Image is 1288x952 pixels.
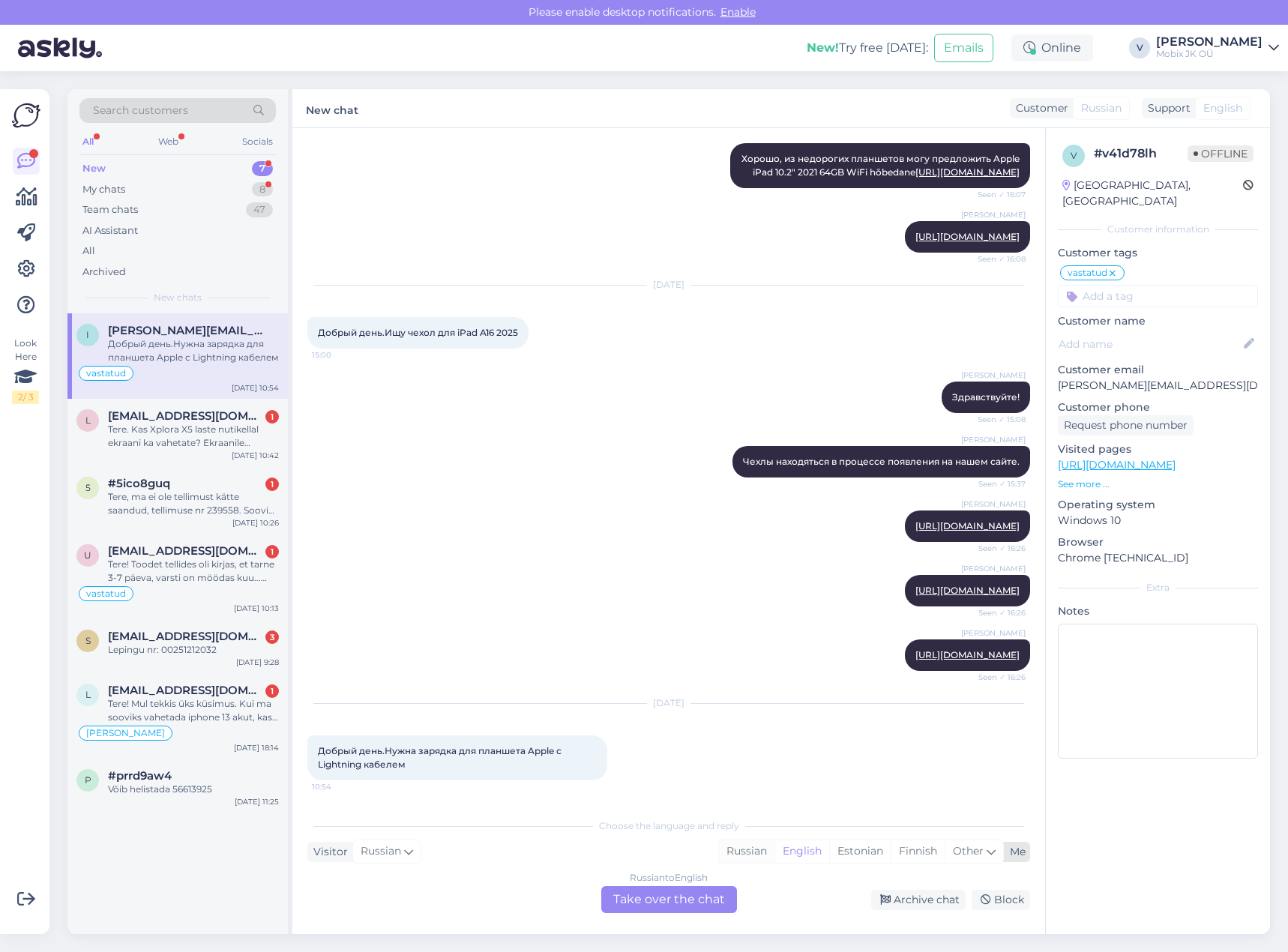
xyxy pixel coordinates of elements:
[961,370,1026,381] span: [PERSON_NAME]
[85,689,91,700] span: l
[252,182,273,197] div: 8
[915,520,1020,531] a: [URL][DOMAIN_NAME]
[1058,458,1176,472] a: [URL][DOMAIN_NAME]
[86,589,126,598] span: vastatud
[307,278,1030,292] div: [DATE]
[1004,844,1026,860] div: Me
[85,482,91,493] span: 5
[108,684,264,697] span: lanevskijana@gmail.com
[953,844,984,858] span: Other
[307,844,348,860] div: Visitor
[1094,145,1188,163] div: # v41d78lh
[1081,100,1122,116] span: Russian
[82,202,138,217] div: Team chats
[961,434,1026,445] span: [PERSON_NAME]
[82,244,95,259] div: All
[1058,534,1258,550] p: Browser
[108,490,279,517] div: Tere, ma ei ole tellimust kätte saandud, tellimuse nr 239558. Sooviks teada mis seis sellega on j...
[236,657,279,668] div: [DATE] 9:28
[318,327,518,338] span: Добрый день.Ищу чехол для iPad A16 2025
[82,161,106,176] div: New
[952,391,1020,403] span: Здравствуйте!
[108,769,172,783] span: #prrd9aw4
[84,549,91,561] span: u
[915,649,1020,660] a: [URL][DOMAIN_NAME]
[86,369,126,378] span: vastatud
[1058,477,1258,491] p: See more ...
[829,840,891,863] div: Estonian
[232,450,279,461] div: [DATE] 10:42
[601,886,737,913] div: Take over the chat
[1129,37,1150,58] div: V
[1059,336,1241,352] input: Add name
[969,253,1026,265] span: Seen ✓ 16:08
[154,291,202,304] span: New chats
[969,543,1026,554] span: Seen ✓ 16:26
[312,349,368,361] span: 15:00
[1068,268,1107,277] span: vastatud
[1156,48,1263,60] div: Mobix JK OÜ
[252,161,273,176] div: 7
[807,40,839,55] b: New!
[82,265,126,280] div: Archived
[93,103,188,118] span: Search customers
[1058,442,1258,457] p: Visited pages
[1062,178,1243,209] div: [GEOGRAPHIC_DATA], [GEOGRAPHIC_DATA]
[1156,36,1279,60] a: [PERSON_NAME]Mobix JK OÜ
[234,603,279,614] div: [DATE] 10:13
[969,607,1026,618] span: Seen ✓ 16:26
[318,745,564,770] span: Добрый день.Нужна зарядка для планшета Apple с Lightning кабелем
[1058,400,1258,415] p: Customer phone
[716,5,760,19] span: Enable
[108,409,264,423] span: liis.nestor@gmail.com
[1058,362,1258,378] p: Customer email
[961,209,1026,220] span: [PERSON_NAME]
[79,132,97,151] div: All
[1156,36,1263,48] div: [PERSON_NAME]
[719,840,774,863] div: Russian
[961,563,1026,574] span: [PERSON_NAME]
[891,840,945,863] div: Finnish
[86,329,89,340] span: i
[232,517,279,528] div: [DATE] 10:26
[1058,603,1258,619] p: Notes
[85,774,91,786] span: p
[12,101,40,130] img: Askly Logo
[306,98,358,118] label: New chat
[307,819,1030,833] div: Choose the language and reply
[741,153,1022,178] span: Хорошо, из недорогих планшетов могу предложить Apple iPad 10.2" 2021 64GB WiFi hõbedane
[1058,285,1258,307] input: Add a tag
[1188,145,1254,162] span: Offline
[1058,513,1258,528] p: Windows 10
[969,672,1026,683] span: Seen ✓ 16:26
[1058,581,1258,594] div: Extra
[915,166,1020,178] a: [URL][DOMAIN_NAME]
[1058,378,1258,394] p: [PERSON_NAME][EMAIL_ADDRESS][DOMAIN_NAME]
[265,684,279,698] div: 1
[1058,245,1258,261] p: Customer tags
[1010,100,1068,116] div: Customer
[108,697,279,724] div: Tere! Mul tekkis üks küsimus. Kui ma sooviks vahetada iphone 13 akut, kas siis peale vahetust näi...
[235,796,279,807] div: [DATE] 11:25
[265,477,279,491] div: 1
[108,558,279,585] div: Tere! Toodet tellides oli kirjas, et tarne 3-7 päeva, varsti on möödas kuu... Kas on uudiseid, ka...
[969,478,1026,489] span: Seen ✓ 15:37
[86,729,165,738] span: [PERSON_NAME]
[246,202,273,217] div: 47
[961,627,1026,639] span: [PERSON_NAME]
[961,498,1026,510] span: [PERSON_NAME]
[82,182,125,197] div: My chats
[265,410,279,424] div: 1
[12,391,39,404] div: 2 / 3
[743,456,1020,467] span: Чехлы находяться в процессе появления на нашем сайте.
[108,643,279,657] div: Lepingu nr: 00251212032
[934,34,993,62] button: Emails
[1058,223,1258,236] div: Customer information
[312,781,368,792] span: 10:54
[871,890,966,910] div: Archive chat
[1071,150,1077,161] span: v
[232,382,279,394] div: [DATE] 10:54
[108,630,264,643] span: svetlanapaiste@gmail.com
[108,337,279,364] div: Добрый день.Нужна зарядка для планшета Apple с Lightning кабелем
[108,477,170,490] span: #5ico8guq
